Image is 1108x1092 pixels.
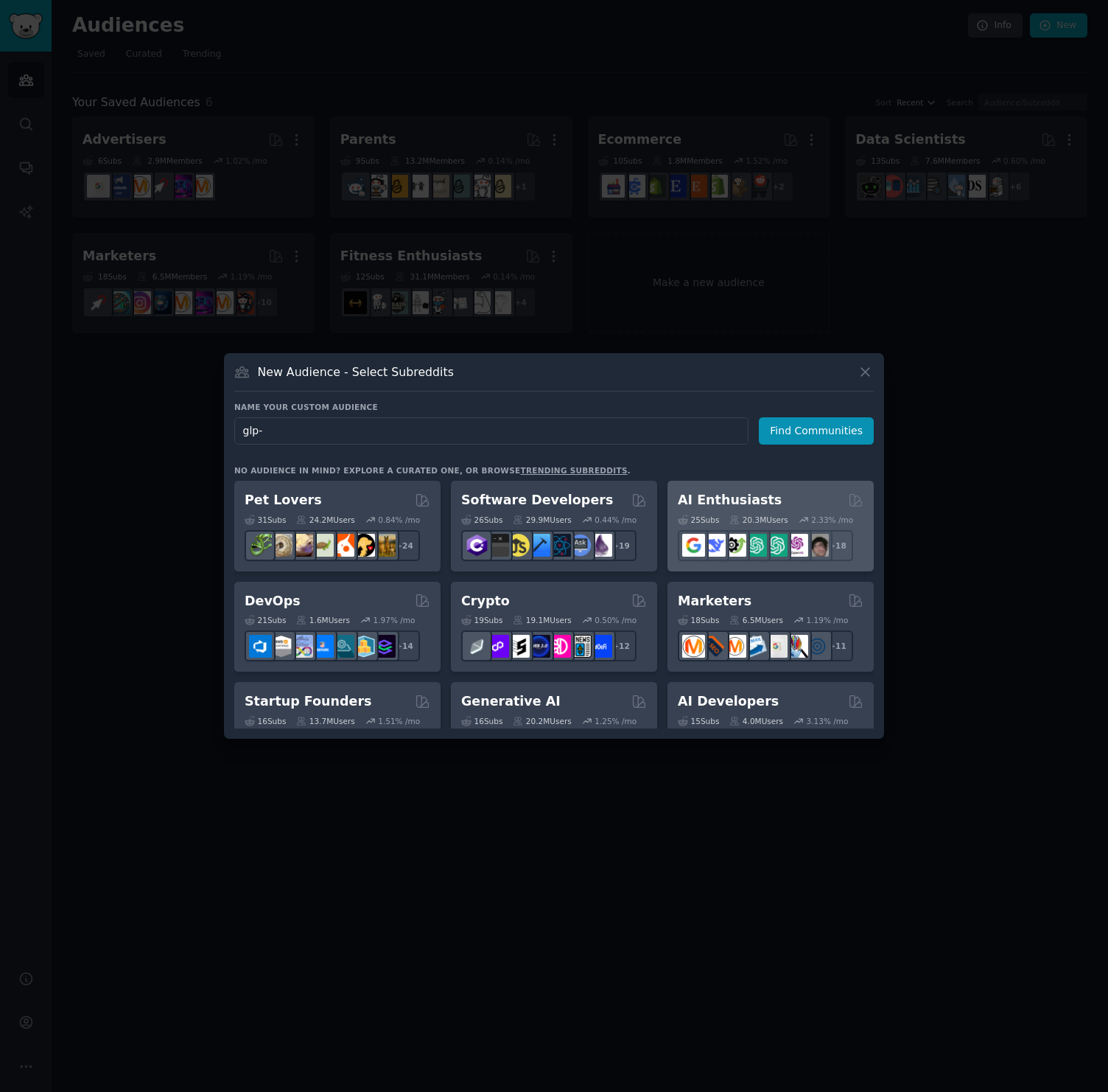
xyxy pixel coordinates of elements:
img: leopardgeckos [290,534,313,557]
div: + 18 [822,530,853,561]
div: 15 Sub s [678,716,719,726]
img: learnjavascript [507,534,530,557]
h2: Marketers [678,592,751,611]
div: + 14 [389,630,420,661]
a: trending subreddits [520,466,627,475]
div: 0.84 % /mo [378,515,420,525]
div: 0.44 % /mo [595,515,637,525]
img: OnlineMarketing [806,635,829,658]
div: 20.2M Users [513,716,571,726]
img: content_marketing [682,635,705,658]
img: software [486,534,509,557]
img: Docker_DevOps [290,635,313,658]
img: defiblockchain [548,635,571,658]
h2: AI Enthusiasts [678,491,782,510]
div: No audience in mind? Explore a curated one, or browse . [234,465,631,476]
div: 16 Sub s [245,716,286,726]
img: ballpython [270,534,292,557]
div: 24.2M Users [296,515,354,525]
h2: Software Developers [461,491,613,510]
div: 1.6M Users [296,615,350,625]
div: + 19 [606,530,637,561]
div: 29.9M Users [513,515,571,525]
h2: Crypto [461,592,510,611]
div: 6.5M Users [729,615,783,625]
div: 26 Sub s [461,515,502,525]
img: GoogleGeminiAI [682,534,705,557]
img: defi_ [589,635,612,658]
img: 0xPolygon [486,635,509,658]
h2: Generative AI [461,692,561,711]
div: 4.0M Users [729,716,783,726]
div: 20.3M Users [729,515,788,525]
img: herpetology [249,534,272,557]
img: web3 [527,635,550,658]
img: AskComputerScience [569,534,592,557]
div: 19 Sub s [461,615,502,625]
div: + 11 [822,630,853,661]
img: dogbreed [373,534,396,557]
img: DevOpsLinks [311,635,334,658]
img: AWS_Certified_Experts [270,635,292,658]
img: googleads [765,635,788,658]
img: chatgpt_prompts_ [765,534,788,557]
div: 16 Sub s [461,716,502,726]
div: 1.51 % /mo [378,716,420,726]
div: 31 Sub s [245,515,286,525]
img: ethstaker [507,635,530,658]
h2: Startup Founders [245,692,371,711]
div: 18 Sub s [678,615,719,625]
img: AskMarketing [723,635,746,658]
button: Find Communities [759,417,874,445]
img: reactnative [548,534,571,557]
div: 21 Sub s [245,615,286,625]
img: DeepSeek [703,534,726,557]
img: iOSProgramming [527,534,550,557]
img: CryptoNews [569,635,592,658]
input: Pick a short name, like "Digital Marketers" or "Movie-Goers" [234,417,748,445]
h2: DevOps [245,592,301,611]
div: 13.7M Users [296,716,354,726]
div: 19.1M Users [513,615,571,625]
img: OpenAIDev [785,534,808,557]
img: platformengineering [332,635,354,658]
img: PetAdvice [352,534,375,557]
img: chatgpt_promptDesign [744,534,767,557]
img: MarketingResearch [785,635,808,658]
img: PlatformEngineers [373,635,396,658]
h2: AI Developers [678,692,779,711]
div: 2.33 % /mo [811,515,853,525]
img: ArtificalIntelligence [806,534,829,557]
div: 0.50 % /mo [595,615,637,625]
img: ethfinance [466,635,488,658]
img: bigseo [703,635,726,658]
h3: New Audience - Select Subreddits [258,364,454,380]
div: 25 Sub s [678,515,719,525]
img: turtle [311,534,334,557]
img: AItoolsCatalog [723,534,746,557]
div: 3.13 % /mo [807,716,849,726]
img: elixir [589,534,612,557]
div: + 24 [389,530,420,561]
div: 1.25 % /mo [595,716,637,726]
div: + 12 [606,630,637,661]
img: aws_cdk [352,635,375,658]
img: cockatiel [332,534,354,557]
div: 1.97 % /mo [374,615,415,625]
img: csharp [466,534,488,557]
div: 1.19 % /mo [807,615,849,625]
h2: Pet Lovers [245,491,322,510]
h3: Name your custom audience [234,402,874,412]
img: azuredevops [249,635,272,658]
img: Emailmarketing [744,635,767,658]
